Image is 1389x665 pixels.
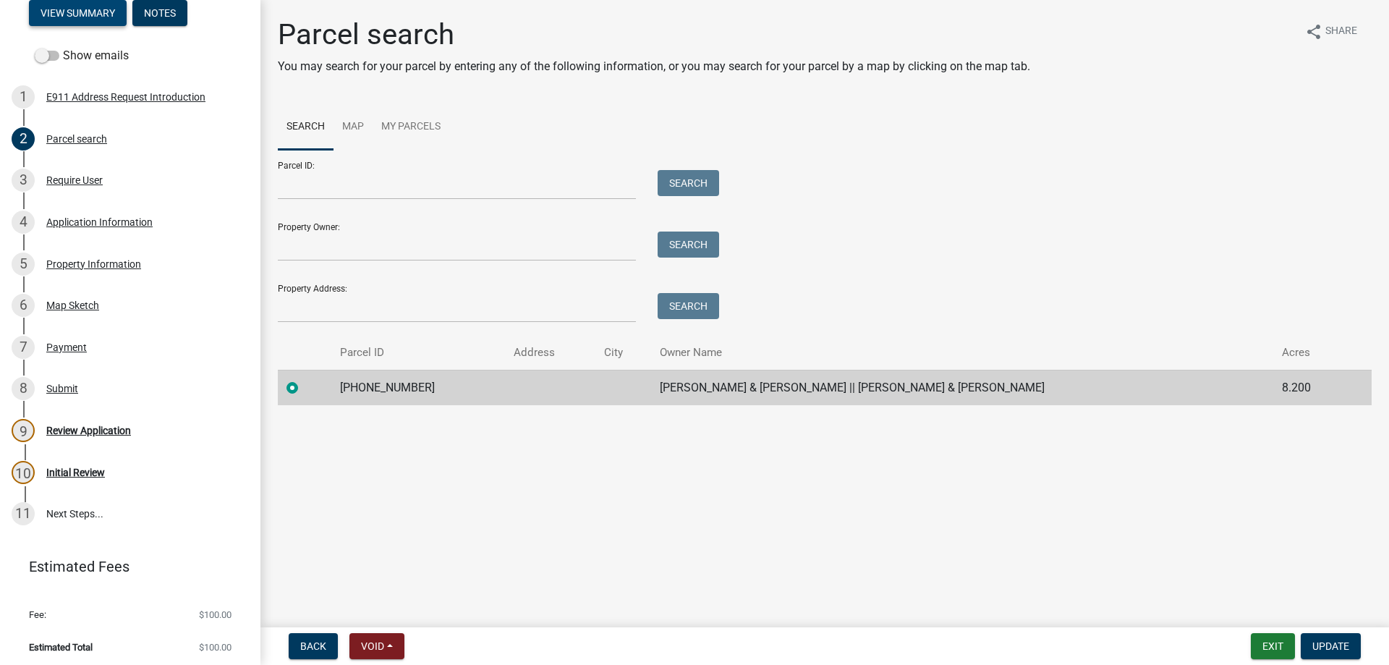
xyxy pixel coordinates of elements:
th: Parcel ID [331,336,505,370]
button: Search [658,293,719,319]
button: Search [658,170,719,196]
span: Estimated Total [29,643,93,652]
div: 2 [12,127,35,151]
button: Update [1301,633,1361,659]
th: Owner Name [651,336,1273,370]
span: Void [361,640,384,652]
div: Payment [46,342,87,352]
th: City [595,336,651,370]
span: Back [300,640,326,652]
button: shareShare [1294,17,1369,46]
div: 1 [12,85,35,109]
span: Fee: [29,610,46,619]
span: Update [1312,640,1349,652]
th: Acres [1273,336,1345,370]
wm-modal-confirm: Notes [132,9,187,20]
wm-modal-confirm: Summary [29,9,127,20]
a: My Parcels [373,104,449,151]
div: 7 [12,336,35,359]
label: Show emails [35,47,129,64]
div: Map Sketch [46,300,99,310]
div: Initial Review [46,467,105,478]
i: share [1305,23,1322,41]
div: Property Information [46,259,141,269]
span: $100.00 [199,610,231,619]
td: [PHONE_NUMBER] [331,370,505,405]
p: You may search for your parcel by entering any of the following information, or you may search fo... [278,58,1030,75]
div: 11 [12,502,35,525]
div: Review Application [46,425,131,436]
div: 5 [12,253,35,276]
h1: Parcel search [278,17,1030,52]
a: Map [334,104,373,151]
td: [PERSON_NAME] & [PERSON_NAME] || [PERSON_NAME] & [PERSON_NAME] [651,370,1273,405]
div: Require User [46,175,103,185]
div: 4 [12,211,35,234]
div: E911 Address Request Introduction [46,92,205,102]
button: Search [658,232,719,258]
th: Address [505,336,595,370]
button: Back [289,633,338,659]
a: Search [278,104,334,151]
span: $100.00 [199,643,231,652]
button: Void [349,633,404,659]
div: Application Information [46,217,153,227]
div: 6 [12,294,35,317]
div: Parcel search [46,134,107,144]
div: Submit [46,384,78,394]
div: 3 [12,169,35,192]
a: Estimated Fees [12,552,237,581]
div: 10 [12,461,35,484]
td: 8.200 [1273,370,1345,405]
div: 9 [12,419,35,442]
span: Share [1325,23,1357,41]
button: Exit [1251,633,1295,659]
div: 8 [12,377,35,400]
